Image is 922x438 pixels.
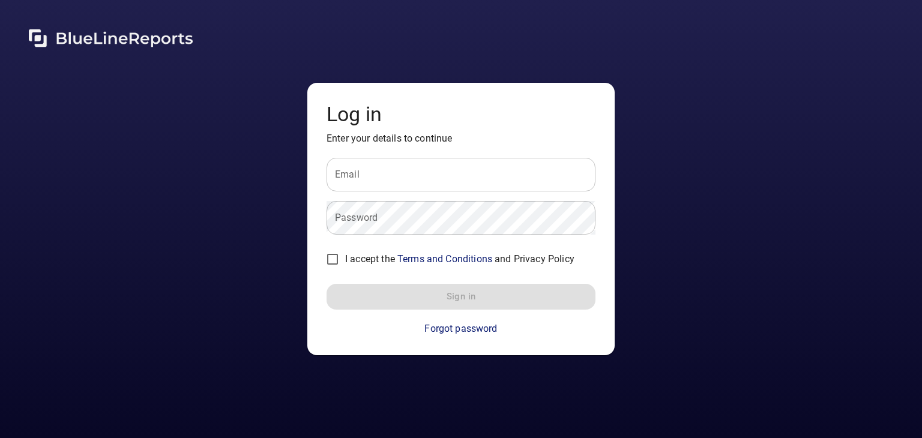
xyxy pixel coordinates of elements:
[327,322,595,336] a: Forgot password
[327,102,595,127] h4: Log in
[327,131,595,146] p: Enter your details to continue
[29,29,193,47] img: logo-BWR9Satr.png
[397,253,492,265] a: Terms and Conditions
[424,323,497,334] span: Forgot password
[345,252,574,266] span: I accept the and Privacy Policy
